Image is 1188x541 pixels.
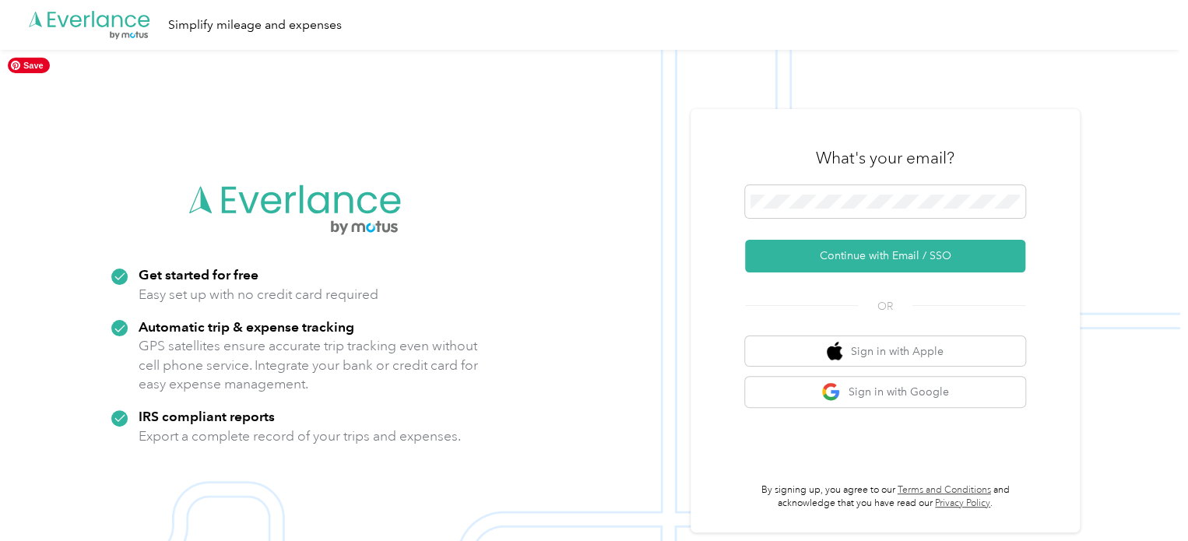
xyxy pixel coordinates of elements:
[898,484,991,496] a: Terms and Conditions
[139,427,461,446] p: Export a complete record of your trips and expenses.
[745,240,1025,272] button: Continue with Email / SSO
[139,285,378,304] p: Easy set up with no credit card required
[935,497,990,509] a: Privacy Policy
[168,16,342,35] div: Simplify mileage and expenses
[139,336,479,394] p: GPS satellites ensure accurate trip tracking even without cell phone service. Integrate your bank...
[139,318,354,335] strong: Automatic trip & expense tracking
[745,377,1025,407] button: google logoSign in with Google
[827,342,842,361] img: apple logo
[821,382,841,402] img: google logo
[858,298,912,314] span: OR
[8,58,50,73] span: Save
[139,266,258,283] strong: Get started for free
[745,483,1025,511] p: By signing up, you agree to our and acknowledge that you have read our .
[139,408,275,424] strong: IRS compliant reports
[745,336,1025,367] button: apple logoSign in with Apple
[816,147,954,169] h3: What's your email?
